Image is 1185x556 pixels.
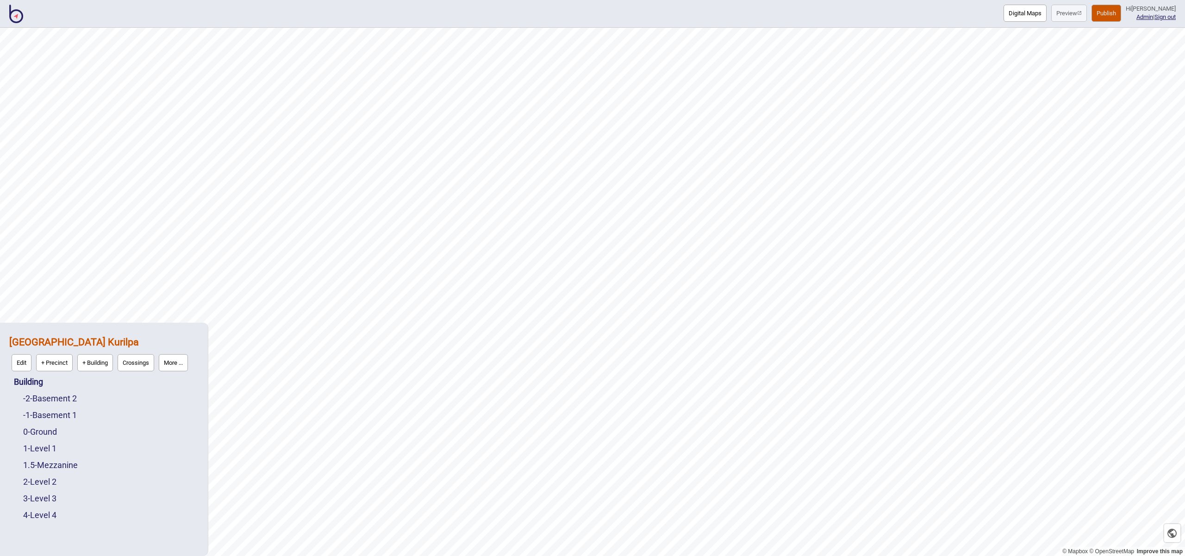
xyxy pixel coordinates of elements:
[1136,13,1154,20] span: |
[23,394,77,403] a: -2-Basement 2
[23,424,199,440] div: Ground
[12,354,31,371] button: Edit
[23,507,199,524] div: Level 4
[23,390,199,407] div: Basement 2
[9,5,23,23] img: BindiMaps CMS
[1062,548,1088,555] a: Mapbox
[23,477,56,487] a: 2-Level 2
[1091,5,1121,22] button: Publish
[36,354,73,371] button: + Precinct
[1051,5,1087,22] button: Preview
[23,490,199,507] div: Level 3
[1154,13,1176,20] button: Sign out
[23,410,77,420] a: -1-Basement 1
[9,352,34,374] a: Edit
[14,377,43,387] a: Building
[23,510,56,520] a: 4-Level 4
[9,332,199,374] div: Queensland Museum Kurilpa
[156,352,190,374] a: More ...
[23,494,56,503] a: 3-Level 3
[23,427,57,437] a: 0-Ground
[1004,5,1047,22] button: Digital Maps
[1089,548,1134,555] a: OpenStreetMap
[1126,5,1176,13] div: Hi [PERSON_NAME]
[118,354,154,371] button: Crossings
[23,440,199,457] div: Level 1
[1077,11,1082,15] img: preview
[1136,13,1153,20] a: Admin
[159,354,188,371] button: More ...
[23,460,78,470] a: 1.5-Mezzanine
[23,444,56,453] a: 1-Level 1
[23,474,199,490] div: Level 2
[9,336,139,348] a: [GEOGRAPHIC_DATA] Kurilpa
[1137,548,1183,555] a: Map feedback
[77,354,113,371] button: + Building
[23,457,199,474] div: Mezzanine
[23,407,199,424] div: Basement 1
[1051,5,1087,22] a: Previewpreview
[115,352,156,374] a: Crossings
